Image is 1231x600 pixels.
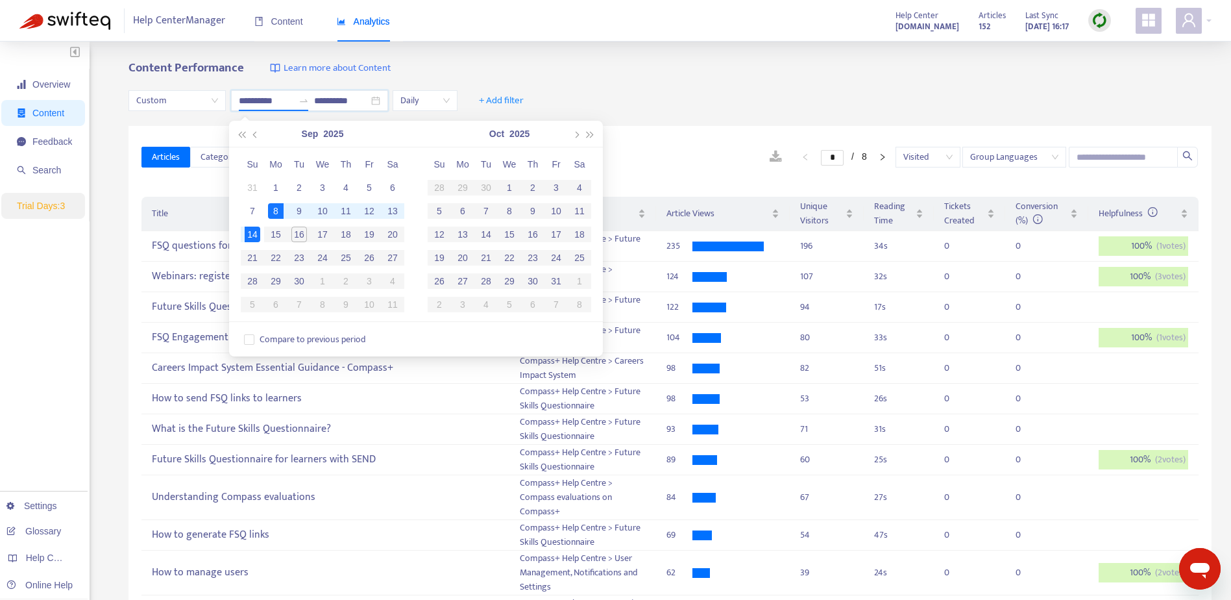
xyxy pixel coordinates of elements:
span: Analytics [337,16,390,27]
strong: [DATE] 16:17 [1025,19,1069,34]
button: + Add filter [469,90,533,111]
span: swap-right [299,95,309,106]
th: Title [141,197,509,231]
div: 100 % [1099,267,1188,286]
td: 2025-09-12 [358,199,381,223]
div: 0 [944,528,970,542]
td: Compass+ Help Centre > Future Skills Questionnaire [509,445,656,475]
div: 69 [666,528,692,542]
td: Compass+ Help Centre > Future Skills Questionnaire [509,384,656,414]
div: 2 [291,180,307,195]
span: Title [152,206,488,221]
th: Tickets Created [934,197,1005,231]
div: 27 s [874,490,924,505]
div: 34 s [874,239,924,253]
div: 124 [666,269,692,284]
span: ( 3 votes) [1155,269,1186,284]
div: 0 [1016,269,1042,284]
span: left [801,153,809,161]
td: 2025-09-11 [334,199,358,223]
td: 2025-09-03 [311,176,334,199]
div: 8 [268,203,284,219]
span: search [17,166,26,175]
div: 0 [944,239,970,253]
button: right [872,149,893,165]
span: Helpfulness [1099,206,1158,221]
div: Future Skills Questionnaire for learners with SEND [152,449,498,471]
button: Oct [489,121,504,147]
b: Content Performance [128,58,244,78]
iframe: Button to launch messaging window [1179,548,1221,590]
span: Reading Time [874,199,914,228]
div: 9 [291,203,307,219]
span: Compare to previous period [254,332,371,347]
span: Trial Days: 3 [17,201,65,211]
div: 0 [944,269,970,284]
th: Th [521,153,544,176]
span: Articles [152,150,180,164]
td: 2025-08-31 [241,176,264,199]
span: ( 2 votes) [1155,566,1186,580]
div: 47 s [874,528,924,542]
span: Search [32,165,61,175]
div: 0 [944,361,970,375]
td: 2025-09-07 [241,199,264,223]
th: Su [428,153,451,176]
td: 2025-09-04 [334,176,358,199]
div: 51 s [874,361,924,375]
div: 93 [666,422,692,436]
div: 12 [361,203,377,219]
span: Learn more about Content [284,61,391,76]
div: 98 [666,361,692,375]
th: Sa [568,153,591,176]
span: area-chart [337,17,346,26]
div: 0 [1016,300,1042,314]
div: 53 [800,392,853,406]
div: 107 [800,269,853,284]
div: 0 [1016,331,1042,345]
td: Compass+ Help Centre > Future Skills Questionnaire [509,520,656,551]
div: 6 [385,180,400,195]
span: Visited [903,147,953,167]
div: FSQ questions for each questionnaire type in PDF format [152,236,498,257]
button: Sep [302,121,319,147]
div: 100 % [1099,328,1188,347]
div: 32 s [874,269,924,284]
div: 0 [1016,392,1042,406]
div: 71 [800,422,853,436]
button: left [795,149,816,165]
th: Fr [358,153,381,176]
div: How to generate FSQ links [152,525,498,546]
div: 196 [800,239,853,253]
span: Feedback [32,136,72,147]
th: Unique Visitors [790,197,863,231]
span: appstore [1141,12,1156,28]
div: 14 [245,227,260,242]
div: Careers Impact System Essential Guidance - Compass+ [152,358,498,379]
div: 10 [315,203,330,219]
div: 39 [800,566,853,580]
div: 82 [800,361,853,375]
div: 0 [944,331,970,345]
span: to [299,95,309,106]
div: 24 s [874,566,924,580]
div: 0 [944,300,970,314]
span: signal [17,80,26,89]
div: 0 [1016,422,1042,436]
img: Swifteq [19,12,110,30]
a: Learn more about Content [270,61,391,76]
a: Online Help [6,580,73,590]
th: Th [334,153,358,176]
span: ( 1 votes) [1156,331,1186,345]
div: Webinars: register for Compass+ training [152,266,498,288]
li: Next Page [872,149,893,165]
th: Mo [451,153,474,176]
td: 2025-09-01 [264,176,287,199]
div: 89 [666,453,692,467]
span: Content [32,108,64,118]
td: Compass+ Help Centre > Compass evaluations on Compass+ [509,475,656,520]
div: 100 % [1099,236,1188,256]
div: Future Skills Questionnaire delivery resources [152,297,498,318]
div: 0 [944,453,970,467]
div: How to send FSQ links to learners [152,388,498,410]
